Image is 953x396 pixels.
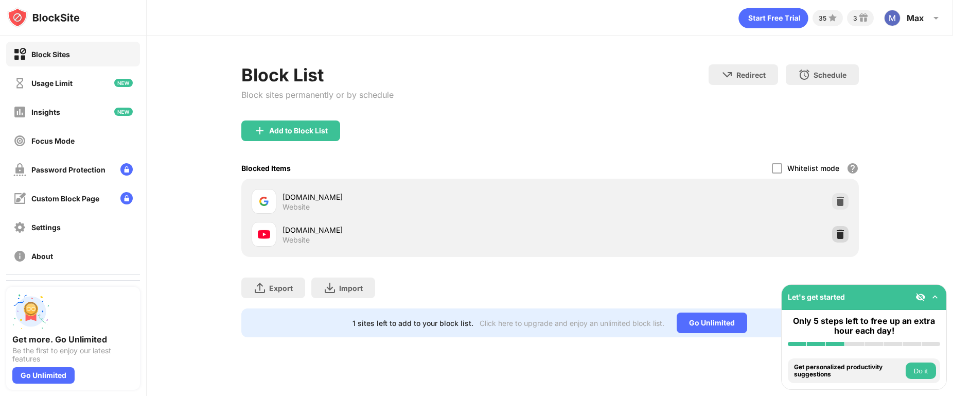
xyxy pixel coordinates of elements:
[794,364,903,378] div: Get personalized productivity suggestions
[339,284,363,292] div: Import
[677,313,747,333] div: Go Unlimited
[31,79,73,88] div: Usage Limit
[13,48,26,61] img: block-on.svg
[283,235,310,245] div: Website
[31,252,53,261] div: About
[283,225,550,235] div: [DOMAIN_NAME]
[241,164,291,173] div: Blocked Items
[738,8,808,28] div: animation
[283,202,310,212] div: Website
[12,367,75,384] div: Go Unlimited
[819,14,826,22] div: 35
[13,250,26,263] img: about-off.svg
[269,284,293,292] div: Export
[13,106,26,118] img: insights-off.svg
[906,363,936,379] button: Do it
[31,223,61,232] div: Settings
[114,108,133,116] img: new-icon.svg
[480,319,664,328] div: Click here to upgrade and enjoy an unlimited block list.
[736,71,766,79] div: Redirect
[826,12,839,24] img: points-small.svg
[31,108,60,116] div: Insights
[352,319,473,328] div: 1 sites left to add to your block list.
[13,192,26,205] img: customize-block-page-off.svg
[31,194,99,203] div: Custom Block Page
[13,163,26,176] img: password-protection-off.svg
[915,292,926,302] img: eye-not-visible.svg
[13,77,26,90] img: time-usage-off.svg
[12,347,134,363] div: Be the first to enjoy our latest features
[884,10,901,26] img: ACg8ocIKbyQyX50w3yp5IxPPsDVJrFS6juv71nLO9_nyP52chO2znA=s96-c
[258,228,270,240] img: favicons
[788,316,940,336] div: Only 5 steps left to free up an extra hour each day!
[269,127,328,135] div: Add to Block List
[814,71,846,79] div: Schedule
[31,50,70,59] div: Block Sites
[787,164,839,173] div: Whitelist mode
[120,163,133,176] img: lock-menu.svg
[241,90,394,100] div: Block sites permanently or by schedule
[31,165,105,174] div: Password Protection
[907,13,924,23] div: Max
[120,192,133,204] img: lock-menu.svg
[114,79,133,87] img: new-icon.svg
[857,12,870,24] img: reward-small.svg
[930,292,940,302] img: omni-setup-toggle.svg
[31,136,75,145] div: Focus Mode
[13,221,26,234] img: settings-off.svg
[12,334,134,345] div: Get more. Go Unlimited
[853,14,857,22] div: 3
[12,293,49,330] img: push-unlimited.svg
[13,134,26,147] img: focus-off.svg
[241,64,394,85] div: Block List
[283,192,550,202] div: [DOMAIN_NAME]
[258,195,270,208] img: favicons
[7,7,80,28] img: logo-blocksite.svg
[788,292,845,301] div: Let's get started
